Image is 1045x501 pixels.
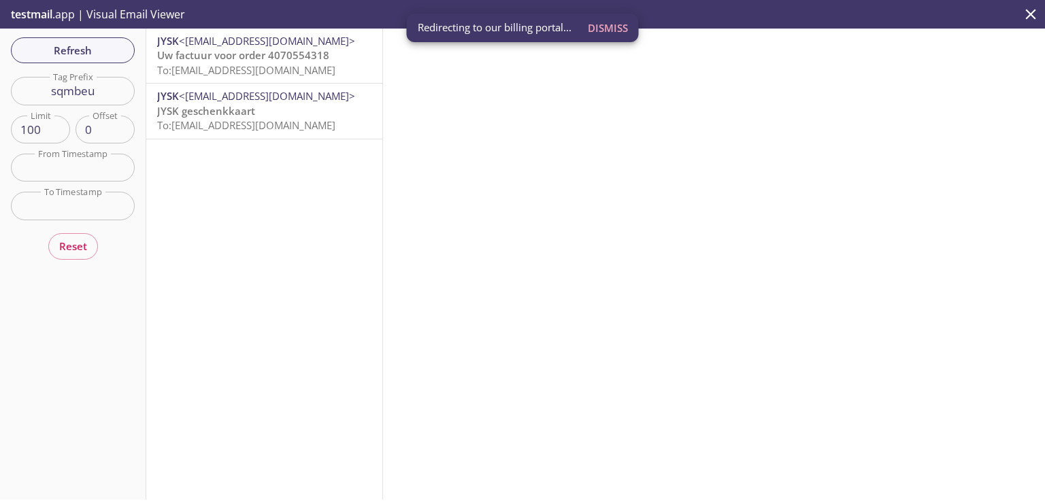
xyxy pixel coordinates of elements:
span: JYSK [157,34,179,48]
button: Reset [48,233,98,259]
span: Reset [59,237,87,255]
div: JYSK<[EMAIL_ADDRESS][DOMAIN_NAME]>Uw factuur voor order 4070554318To:[EMAIL_ADDRESS][DOMAIN_NAME] [146,29,382,83]
span: <[EMAIL_ADDRESS][DOMAIN_NAME]> [179,34,355,48]
span: JYSK geschenkkaart [157,104,255,118]
span: Dismiss [588,19,628,37]
nav: emails [146,29,382,139]
span: <[EMAIL_ADDRESS][DOMAIN_NAME]> [179,89,355,103]
span: Refresh [22,41,124,59]
span: Redirecting to our billing portal... [418,20,571,35]
span: testmail [11,7,52,22]
span: Uw factuur voor order 4070554318 [157,48,329,62]
div: JYSK<[EMAIL_ADDRESS][DOMAIN_NAME]>JYSK geschenkkaartTo:[EMAIL_ADDRESS][DOMAIN_NAME] [146,84,382,138]
span: To: [EMAIL_ADDRESS][DOMAIN_NAME] [157,63,335,77]
span: To: [EMAIL_ADDRESS][DOMAIN_NAME] [157,118,335,132]
button: Refresh [11,37,135,63]
span: JYSK [157,89,179,103]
